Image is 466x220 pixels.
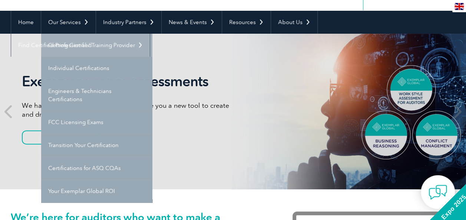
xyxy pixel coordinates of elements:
img: contact-chat.png [429,183,447,201]
a: About Us [271,11,317,34]
a: News & Events [162,11,222,34]
a: Learn More [22,130,99,144]
a: Industry Partners [96,11,161,34]
p: We have partnered with TalentClick to give you a new tool to create and drive high-performance teams [22,101,233,119]
a: Your Exemplar Global ROI [41,180,152,203]
a: Our Services [41,11,96,34]
img: en [455,3,464,10]
a: Find Certified Professional / Training Provider [11,34,150,57]
a: Home [11,11,41,34]
a: Resources [222,11,271,34]
h2: Exemplar Global Assessments [22,73,233,90]
a: Individual Certifications [41,57,152,80]
a: Transition Your Certification [41,134,152,157]
a: Engineers & Technicians Certifications [41,80,152,111]
a: FCC Licensing Exams [41,111,152,134]
a: Certifications for ASQ CQAs [41,157,152,180]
